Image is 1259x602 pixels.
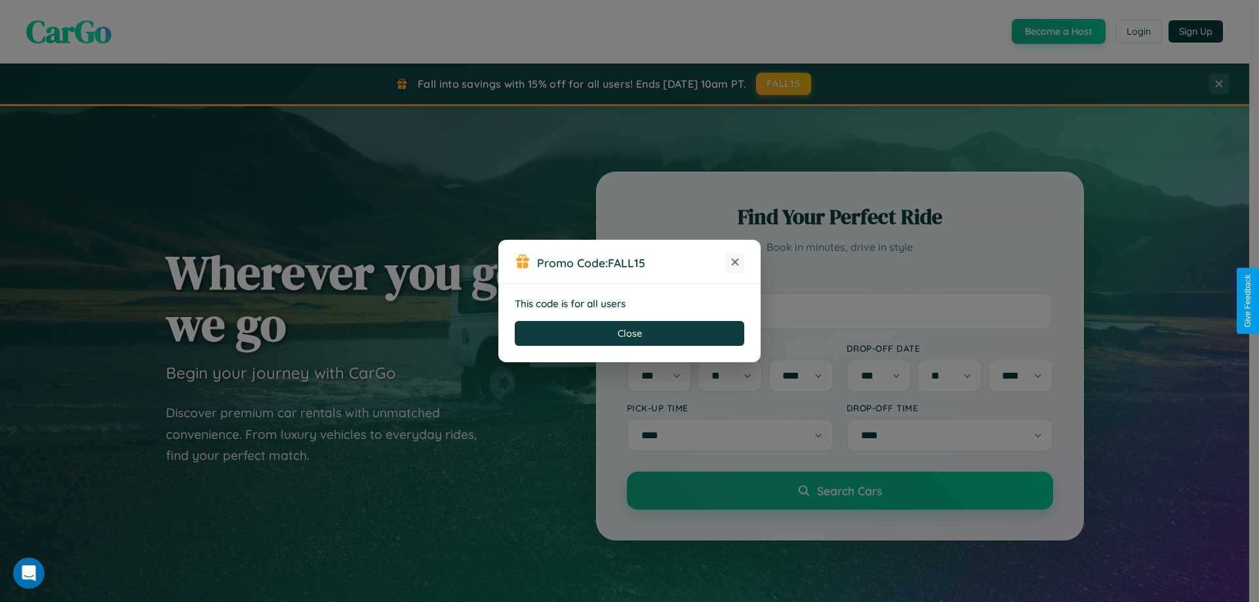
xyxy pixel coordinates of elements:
div: Give Feedback [1243,274,1252,328]
strong: This code is for all users [515,297,626,310]
iframe: Intercom live chat [13,557,45,589]
button: Close [515,321,744,346]
h3: Promo Code: [537,255,726,270]
b: FALL15 [608,255,645,270]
